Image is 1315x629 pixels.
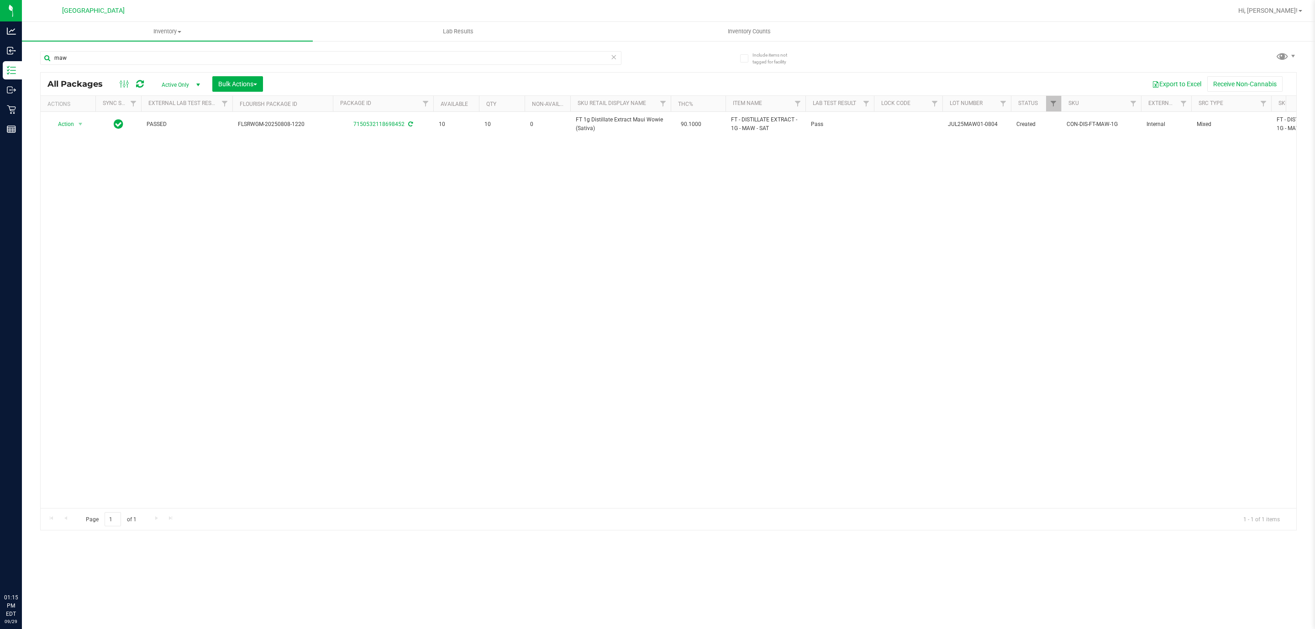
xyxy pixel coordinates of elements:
[1016,120,1056,129] span: Created
[47,101,92,107] div: Actions
[50,118,74,131] span: Action
[9,556,37,583] iframe: Resource center
[1147,120,1186,129] span: Internal
[1256,96,1271,111] a: Filter
[7,26,16,36] inline-svg: Analytics
[881,100,910,106] a: Lock Code
[731,115,800,133] span: FT - DISTILLATE EXTRACT - 1G - MAW - SAT
[1146,76,1207,92] button: Export to Excel
[813,100,856,106] a: Lab Test Result
[790,96,805,111] a: Filter
[948,120,1005,129] span: JUL25MAW01-0804
[439,120,473,129] span: 10
[1068,100,1079,106] a: SKU
[927,96,942,111] a: Filter
[1278,100,1306,106] a: SKU Name
[353,121,405,127] a: 7150532118698452
[676,118,706,131] span: 90.1000
[7,125,16,134] inline-svg: Reports
[313,22,604,41] a: Lab Results
[1018,100,1038,106] a: Status
[532,101,573,107] a: Non-Available
[4,593,18,618] p: 01:15 PM EDT
[47,79,112,89] span: All Packages
[105,512,121,526] input: 1
[407,121,413,127] span: Sync from Compliance System
[418,96,433,111] a: Filter
[147,120,227,129] span: PASSED
[212,76,263,92] button: Bulk Actions
[238,120,327,129] span: FLSRWGM-20250808-1220
[1199,100,1223,106] a: Src Type
[1067,120,1136,129] span: CON-DIS-FT-MAW-1G
[1236,512,1287,526] span: 1 - 1 of 1 items
[7,46,16,55] inline-svg: Inbound
[486,101,496,107] a: Qty
[484,120,519,129] span: 10
[1148,100,1203,106] a: External/Internal
[530,120,565,129] span: 0
[996,96,1011,111] a: Filter
[1176,96,1191,111] a: Filter
[610,51,617,63] span: Clear
[733,100,762,106] a: Item Name
[1207,76,1283,92] button: Receive Non-Cannabis
[715,27,783,36] span: Inventory Counts
[62,7,125,15] span: [GEOGRAPHIC_DATA]
[1197,120,1266,129] span: Mixed
[576,115,665,133] span: FT 1g Distillate Extract Maui Wowie (Sativa)
[218,80,257,88] span: Bulk Actions
[148,100,220,106] a: External Lab Test Result
[1126,96,1141,111] a: Filter
[7,105,16,114] inline-svg: Retail
[431,27,486,36] span: Lab Results
[441,101,468,107] a: Available
[752,52,798,65] span: Include items not tagged for facility
[604,22,894,41] a: Inventory Counts
[7,85,16,94] inline-svg: Outbound
[217,96,232,111] a: Filter
[240,101,297,107] a: Flourish Package ID
[859,96,874,111] a: Filter
[950,100,983,106] a: Lot Number
[78,512,144,526] span: Page of 1
[103,100,138,106] a: Sync Status
[126,96,141,111] a: Filter
[7,66,16,75] inline-svg: Inventory
[40,51,621,65] input: Search Package ID, Item Name, SKU, Lot or Part Number...
[578,100,646,106] a: Sku Retail Display Name
[1046,96,1061,111] a: Filter
[22,22,313,41] a: Inventory
[340,100,371,106] a: Package ID
[811,120,868,129] span: Pass
[27,555,38,566] iframe: Resource center unread badge
[656,96,671,111] a: Filter
[678,101,693,107] a: THC%
[114,118,123,131] span: In Sync
[75,118,86,131] span: select
[1238,7,1298,14] span: Hi, [PERSON_NAME]!
[22,27,313,36] span: Inventory
[4,618,18,625] p: 09/29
